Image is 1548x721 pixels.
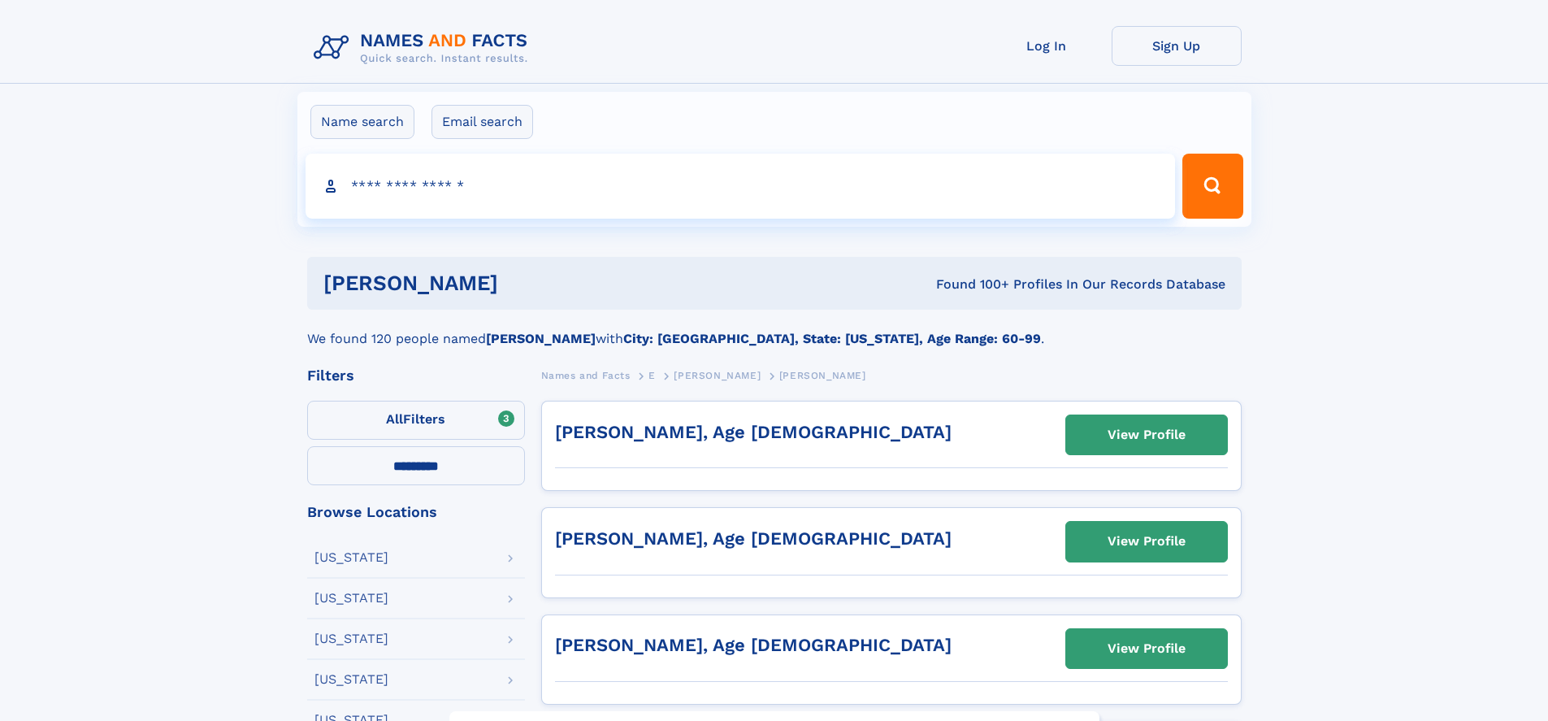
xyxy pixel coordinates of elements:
input: search input [306,154,1176,219]
h1: [PERSON_NAME] [323,273,718,293]
div: View Profile [1108,523,1186,560]
a: View Profile [1066,629,1227,668]
a: Names and Facts [541,365,631,385]
span: All [386,411,403,427]
img: Logo Names and Facts [307,26,541,70]
span: E [648,370,656,381]
label: Filters [307,401,525,440]
div: [US_STATE] [314,632,388,645]
span: [PERSON_NAME] [674,370,761,381]
label: Name search [310,105,414,139]
div: [US_STATE] [314,673,388,686]
a: [PERSON_NAME], Age [DEMOGRAPHIC_DATA] [555,528,952,549]
div: Browse Locations [307,505,525,519]
a: View Profile [1066,415,1227,454]
div: Found 100+ Profiles In Our Records Database [717,276,1225,293]
div: Filters [307,368,525,383]
div: We found 120 people named with . [307,310,1242,349]
a: Log In [982,26,1112,66]
a: E [648,365,656,385]
div: View Profile [1108,416,1186,454]
a: [PERSON_NAME], Age [DEMOGRAPHIC_DATA] [555,635,952,655]
b: [PERSON_NAME] [486,331,596,346]
button: Search Button [1182,154,1242,219]
a: [PERSON_NAME], Age [DEMOGRAPHIC_DATA] [555,422,952,442]
a: View Profile [1066,522,1227,561]
span: [PERSON_NAME] [779,370,866,381]
div: [US_STATE] [314,551,388,564]
a: Sign Up [1112,26,1242,66]
div: [US_STATE] [314,592,388,605]
b: City: [GEOGRAPHIC_DATA], State: [US_STATE], Age Range: 60-99 [623,331,1041,346]
a: [PERSON_NAME] [674,365,761,385]
div: View Profile [1108,630,1186,667]
label: Email search [431,105,533,139]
